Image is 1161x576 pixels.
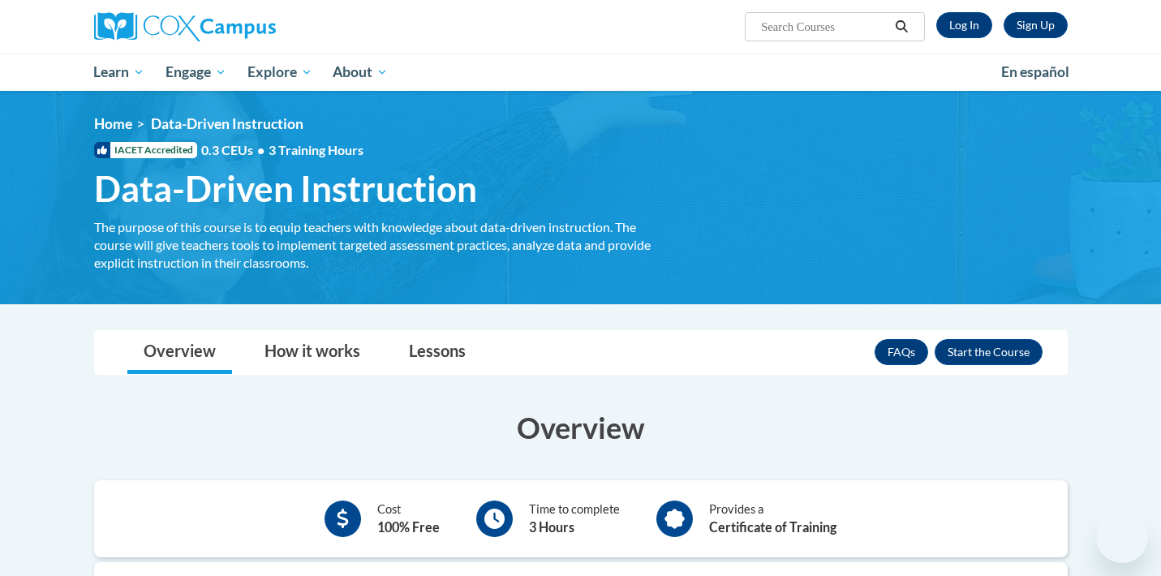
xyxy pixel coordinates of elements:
[94,115,132,132] a: Home
[94,407,1068,448] h3: Overview
[237,54,323,91] a: Explore
[269,142,363,157] span: 3 Training Hours
[529,501,620,537] div: Time to complete
[94,218,654,272] div: The purpose of this course is to equip teachers with knowledge about data-driven instruction. The...
[94,142,197,158] span: IACET Accredited
[248,331,376,374] a: How it works
[991,55,1080,89] a: En español
[247,62,312,82] span: Explore
[935,339,1043,365] button: Enroll
[155,54,237,91] a: Engage
[889,17,914,37] button: Search
[94,167,477,210] span: Data-Driven Instruction
[257,142,264,157] span: •
[875,339,928,365] a: FAQs
[1004,12,1068,38] a: Register
[759,17,889,37] input: Search Courses
[1096,511,1148,563] iframe: Button to launch messaging window
[529,519,574,535] b: 3 Hours
[1001,63,1069,80] span: En español
[94,12,402,41] a: Cox Campus
[151,115,303,132] span: Data-Driven Instruction
[127,331,232,374] a: Overview
[333,62,388,82] span: About
[201,141,363,159] span: 0.3 CEUs
[393,331,482,374] a: Lessons
[377,501,440,537] div: Cost
[936,12,992,38] a: Log In
[377,519,440,535] b: 100% Free
[709,519,836,535] b: Certificate of Training
[709,501,836,537] div: Provides a
[93,62,144,82] span: Learn
[70,54,1092,91] div: Main menu
[84,54,156,91] a: Learn
[166,62,226,82] span: Engage
[322,54,398,91] a: About
[94,12,276,41] img: Cox Campus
